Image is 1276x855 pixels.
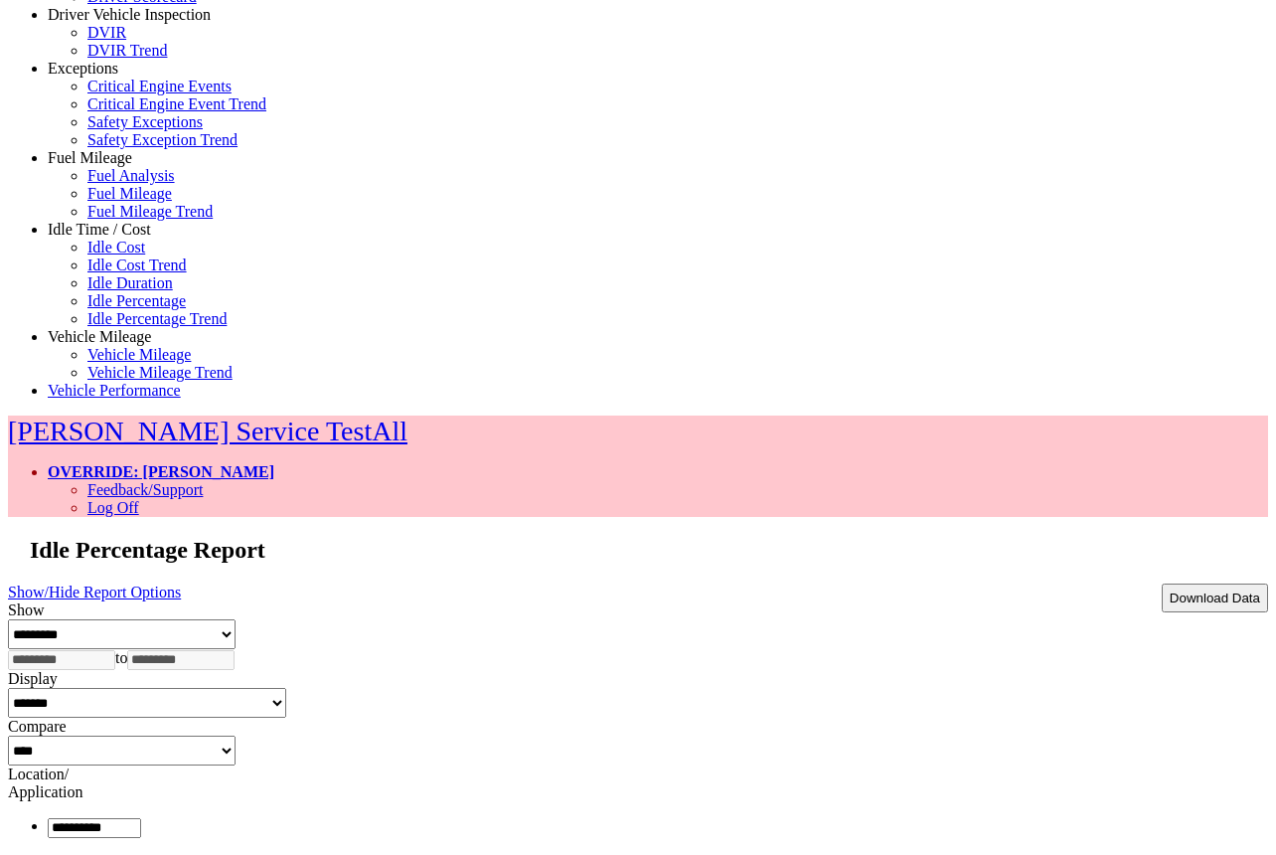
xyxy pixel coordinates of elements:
[8,766,83,800] label: Location/ Application
[48,328,151,345] a: Vehicle Mileage
[8,718,67,735] label: Compare
[48,60,118,77] a: Exceptions
[87,95,266,112] a: Critical Engine Event Trend
[87,167,175,184] a: Fuel Analysis
[30,537,1268,564] h2: Idle Percentage Report
[1162,584,1268,612] button: Download Data
[87,346,191,363] a: Vehicle Mileage
[87,113,203,130] a: Safety Exceptions
[87,78,232,94] a: Critical Engine Events
[87,499,139,516] a: Log Off
[87,481,203,498] a: Feedback/Support
[48,149,132,166] a: Fuel Mileage
[87,364,233,381] a: Vehicle Mileage Trend
[115,649,127,666] span: to
[87,185,172,202] a: Fuel Mileage
[48,382,181,399] a: Vehicle Performance
[8,670,58,687] label: Display
[87,131,238,148] a: Safety Exception Trend
[87,256,187,273] a: Idle Cost Trend
[87,24,126,41] a: DVIR
[8,579,181,605] a: Show/Hide Report Options
[87,42,167,59] a: DVIR Trend
[87,310,227,327] a: Idle Percentage Trend
[48,463,274,480] a: OVERRIDE: [PERSON_NAME]
[48,6,211,23] a: Driver Vehicle Inspection
[87,292,186,309] a: Idle Percentage
[8,416,407,446] a: [PERSON_NAME] Service TestAll
[87,274,173,291] a: Idle Duration
[87,203,213,220] a: Fuel Mileage Trend
[48,221,151,238] a: Idle Time / Cost
[87,239,145,256] a: Idle Cost
[8,601,44,618] label: Show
